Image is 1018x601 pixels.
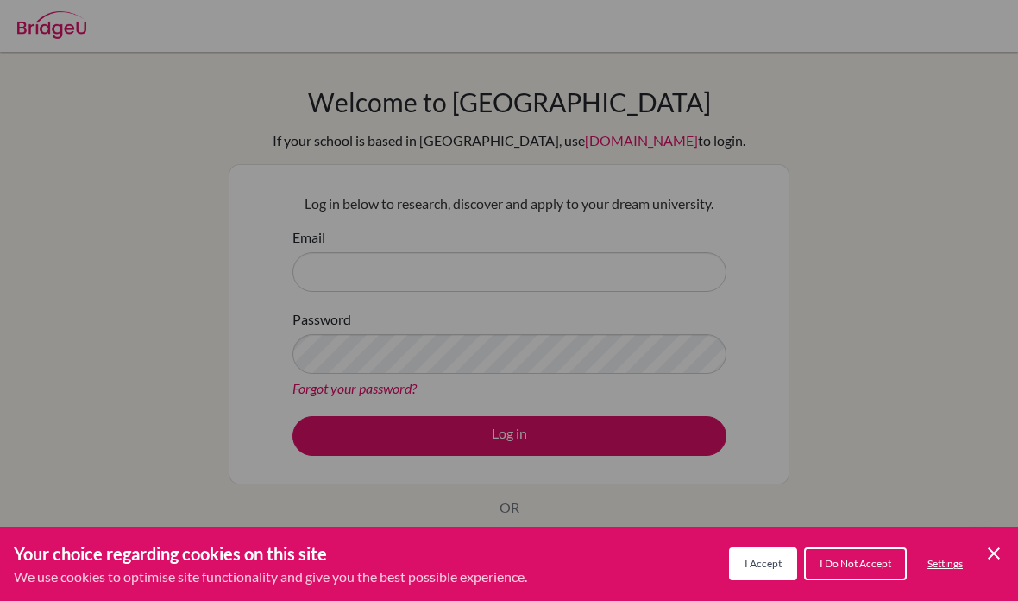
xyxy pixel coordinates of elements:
[745,557,782,570] span: I Accept
[820,557,891,570] span: I Do Not Accept
[14,566,527,587] p: We use cookies to optimise site functionality and give you the best possible experience.
[14,541,527,566] h3: Your choice regarding cookies on this site
[927,557,963,570] span: Settings
[729,547,797,580] button: I Accept
[914,549,977,579] button: Settings
[804,547,907,580] button: I Do Not Accept
[983,543,1004,564] button: Save and close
